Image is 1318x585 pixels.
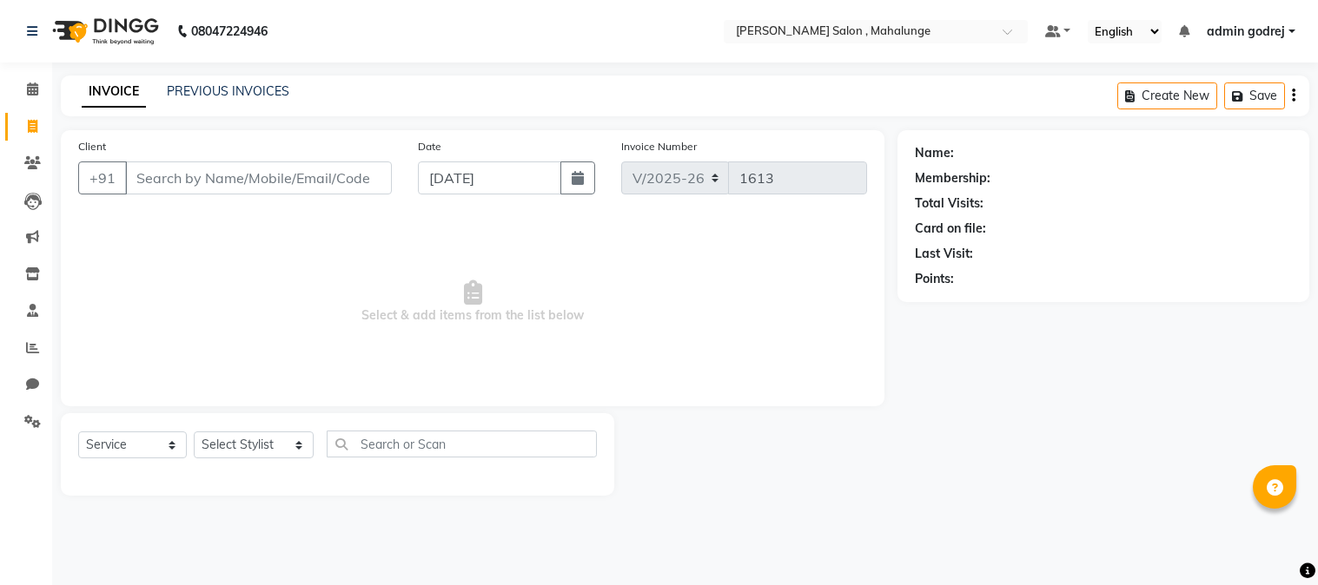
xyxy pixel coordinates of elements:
span: Select & add items from the list below [78,215,867,389]
button: Save [1224,82,1285,109]
div: Membership: [915,169,990,187]
button: +91 [78,161,127,194]
img: logo [44,7,163,56]
input: Search by Name/Mobile/Email/Code [125,161,392,194]
a: PREVIOUS INVOICES [167,83,289,99]
button: Create New [1117,82,1217,109]
label: Invoice Number [621,139,697,154]
input: Search or Scan [327,431,597,457]
div: Card on file: [915,220,986,238]
a: INVOICE [82,76,146,108]
b: 08047224946 [191,7,268,56]
div: Last Visit: [915,245,973,263]
div: Points: [915,270,954,288]
div: Name: [915,144,954,162]
label: Client [78,139,106,154]
span: admin godrej [1207,23,1285,41]
div: Total Visits: [915,194,984,213]
label: Date [418,139,441,154]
